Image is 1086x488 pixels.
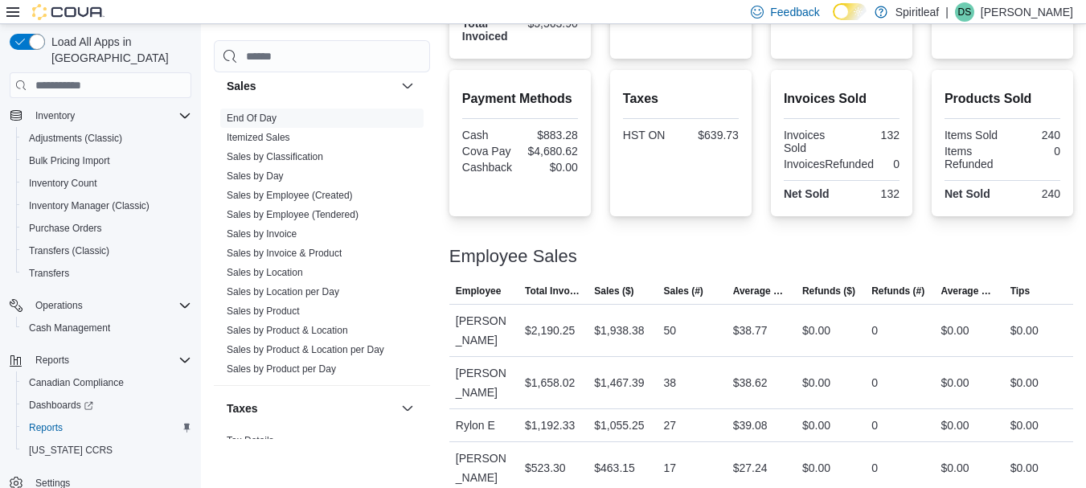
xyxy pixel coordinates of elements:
[227,324,348,337] span: Sales by Product & Location
[23,373,130,392] a: Canadian Compliance
[227,150,323,163] span: Sales by Classification
[462,145,517,158] div: Cova Pay
[16,262,198,285] button: Transfers
[525,458,566,478] div: $523.30
[1010,416,1039,435] div: $0.00
[802,373,830,392] div: $0.00
[733,321,768,340] div: $38.77
[871,321,878,340] div: 0
[1006,187,1060,200] div: 240
[941,321,969,340] div: $0.00
[941,458,969,478] div: $0.00
[227,132,290,143] a: Itemized Sales
[23,264,191,283] span: Transfers
[227,267,303,278] a: Sales by Location
[895,2,939,22] p: Spiritleaf
[398,399,417,418] button: Taxes
[29,199,150,212] span: Inventory Manager (Classic)
[871,416,878,435] div: 0
[23,129,129,148] a: Adjustments (Classic)
[23,318,117,338] a: Cash Management
[523,129,578,141] div: $883.28
[227,78,256,94] h3: Sales
[29,106,191,125] span: Inventory
[802,285,855,297] span: Refunds ($)
[23,241,191,260] span: Transfers (Classic)
[525,321,575,340] div: $2,190.25
[32,4,105,20] img: Cova
[784,129,838,154] div: Invoices Sold
[227,305,300,318] span: Sales by Product
[449,247,577,266] h3: Employee Sales
[23,318,191,338] span: Cash Management
[733,373,768,392] div: $38.62
[871,285,924,297] span: Refunds (#)
[227,247,342,260] span: Sales by Invoice & Product
[227,325,348,336] a: Sales by Product & Location
[23,174,104,193] a: Inventory Count
[462,17,508,43] strong: Total Invoiced
[525,285,581,297] span: Total Invoiced
[23,174,191,193] span: Inventory Count
[16,439,198,461] button: [US_STATE] CCRS
[802,458,830,478] div: $0.00
[663,416,676,435] div: 27
[23,441,191,460] span: Washington CCRS
[227,266,303,279] span: Sales by Location
[1006,129,1060,141] div: 240
[594,458,635,478] div: $463.15
[845,187,900,200] div: 132
[3,105,198,127] button: Inventory
[29,177,97,190] span: Inventory Count
[23,196,191,215] span: Inventory Manager (Classic)
[23,219,109,238] a: Purchase Orders
[23,129,191,148] span: Adjustments (Classic)
[227,285,339,298] span: Sales by Location per Day
[16,127,198,150] button: Adjustments (Classic)
[941,416,969,435] div: $0.00
[449,357,518,408] div: [PERSON_NAME]
[23,373,191,392] span: Canadian Compliance
[214,109,430,385] div: Sales
[23,196,156,215] a: Inventory Manager (Classic)
[227,400,258,416] h3: Taxes
[29,222,102,235] span: Purchase Orders
[227,343,384,356] span: Sales by Product & Location per Day
[227,208,359,221] span: Sales by Employee (Tendered)
[945,145,999,170] div: Items Refunded
[1010,285,1030,297] span: Tips
[16,150,198,172] button: Bulk Pricing Import
[945,129,999,141] div: Items Sold
[29,421,63,434] span: Reports
[29,376,124,389] span: Canadian Compliance
[23,396,100,415] a: Dashboards
[880,158,900,170] div: 0
[663,285,703,297] span: Sales (#)
[1010,373,1039,392] div: $0.00
[29,351,76,370] button: Reports
[941,373,969,392] div: $0.00
[227,131,290,144] span: Itemized Sales
[227,170,284,182] a: Sales by Day
[981,2,1073,22] p: [PERSON_NAME]
[398,76,417,96] button: Sales
[227,78,395,94] button: Sales
[784,89,900,109] h2: Invoices Sold
[733,458,768,478] div: $27.24
[802,321,830,340] div: $0.00
[16,416,198,439] button: Reports
[784,187,830,200] strong: Net Sold
[23,241,116,260] a: Transfers (Classic)
[523,145,578,158] div: $4,680.62
[227,228,297,240] span: Sales by Invoice
[227,112,277,125] span: End Of Day
[227,434,274,447] span: Tax Details
[16,394,198,416] a: Dashboards
[16,217,198,240] button: Purchase Orders
[214,431,430,476] div: Taxes
[29,444,113,457] span: [US_STATE] CCRS
[623,129,678,141] div: HST ON
[227,248,342,259] a: Sales by Invoice & Product
[23,219,191,238] span: Purchase Orders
